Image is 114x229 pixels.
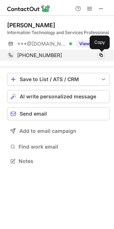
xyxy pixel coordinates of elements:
button: Add to email campaign [7,125,110,137]
span: Notes [19,158,107,164]
button: Find work email [7,142,110,152]
button: Send email [7,107,110,120]
button: save-profile-one-click [7,73,110,86]
button: Reveal Button [76,40,105,47]
span: [PHONE_NUMBER] [17,52,62,59]
button: Notes [7,156,110,166]
div: [PERSON_NAME] [7,22,55,29]
span: Send email [20,111,47,117]
span: AI write personalized message [20,94,96,99]
div: Save to List / ATS / CRM [20,76,97,82]
span: Add to email campaign [19,128,76,134]
span: Find work email [19,144,107,150]
img: ContactOut v5.3.10 [7,4,50,13]
div: Information Technology and Services Professional [7,29,110,36]
button: AI write personalized message [7,90,110,103]
span: ***@[DOMAIN_NAME] [17,41,67,47]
